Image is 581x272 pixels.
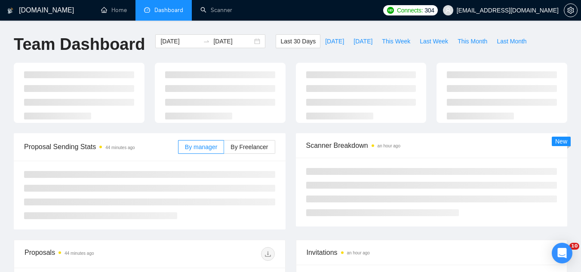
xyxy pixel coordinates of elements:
[306,140,557,151] span: Scanner Breakdown
[382,37,410,46] span: This Week
[276,34,320,48] button: Last 30 Days
[453,34,492,48] button: This Month
[185,144,217,150] span: By manager
[387,7,394,14] img: upwork-logo.png
[420,37,448,46] span: Last Week
[24,141,178,152] span: Proposal Sending Stats
[101,6,127,14] a: homeHome
[203,38,210,45] span: swap-right
[325,37,344,46] span: [DATE]
[564,3,578,17] button: setting
[492,34,531,48] button: Last Month
[564,7,578,14] a: setting
[14,34,145,55] h1: Team Dashboard
[307,247,557,258] span: Invitations
[377,34,415,48] button: This Week
[200,6,232,14] a: searchScanner
[349,34,377,48] button: [DATE]
[320,34,349,48] button: [DATE]
[445,7,451,13] span: user
[154,6,183,14] span: Dashboard
[7,4,13,18] img: logo
[213,37,252,46] input: End date
[347,251,370,255] time: an hour ago
[25,247,150,261] div: Proposals
[203,38,210,45] span: to
[497,37,526,46] span: Last Month
[105,145,135,150] time: 44 minutes ago
[397,6,423,15] span: Connects:
[65,251,94,256] time: 44 minutes ago
[378,144,400,148] time: an hour ago
[552,243,572,263] div: Open Intercom Messenger
[160,37,200,46] input: Start date
[555,138,567,145] span: New
[231,144,268,150] span: By Freelancer
[458,37,487,46] span: This Month
[280,37,316,46] span: Last 30 Days
[415,34,453,48] button: Last Week
[569,243,579,250] span: 10
[424,6,434,15] span: 304
[564,7,577,14] span: setting
[354,37,372,46] span: [DATE]
[144,7,150,13] span: dashboard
